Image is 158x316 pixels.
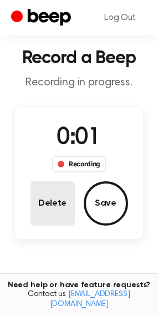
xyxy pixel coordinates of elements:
a: [EMAIL_ADDRESS][DOMAIN_NAME] [50,290,130,308]
button: Save Audio Record [84,181,128,226]
div: Recording [52,156,106,172]
p: Recording in progress. [9,76,149,90]
a: Log Out [93,4,147,31]
a: Beep [11,7,74,29]
span: 0:01 [57,126,101,150]
button: Delete Audio Record [30,181,75,226]
span: Contact us [7,290,151,309]
h1: Record a Beep [9,49,149,67]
